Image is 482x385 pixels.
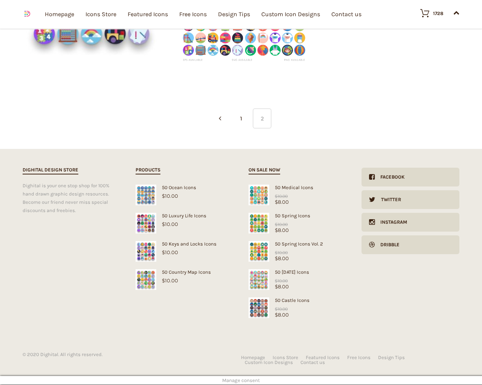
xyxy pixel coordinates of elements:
div: © 2020 Dighital. All rights reserved. [23,352,241,357]
div: Instagram [375,213,407,232]
div: 50 [DATE] Icons [249,269,346,275]
bdi: 8.00 [275,227,289,233]
a: 50 Keys and Locks Icons$10.00 [136,241,233,255]
div: Dribble [375,235,400,254]
div: Dighital is your one stop shop for 100% hand drawn graphic design resources. Become our friend ne... [23,182,120,215]
span: $ [275,255,278,261]
a: Easter Icons50 [DATE] Icons$8.00 [249,269,346,290]
span: $ [275,283,278,290]
img: Spring Icons [249,213,269,233]
span: $ [275,194,278,199]
div: 50 Luxury Life Icons [136,213,233,218]
bdi: 10.00 [275,250,288,255]
bdi: 10.00 [275,194,288,199]
bdi: 10.00 [162,221,178,227]
a: Castle Icons50 Castle Icons$8.00 [249,297,346,318]
span: $ [162,277,165,283]
a: Spring Icons50 Spring Icons$8.00 [249,213,346,233]
img: Easter Icons [249,269,269,290]
span: $ [162,249,165,255]
span: $ [162,193,165,199]
div: 1728 [433,11,443,16]
a: Contact us [300,360,325,365]
bdi: 10.00 [162,277,178,283]
a: Free Icons [347,355,371,360]
div: 50 Country Map Icons [136,269,233,275]
a: 1728 [413,9,443,18]
div: 50 Castle Icons [249,297,346,303]
h2: On sale now [249,166,280,174]
span: $ [275,278,278,283]
a: Instagram [361,213,459,232]
bdi: 8.00 [275,312,289,318]
a: Spring Icons50 Spring Icons Vol. 2$8.00 [249,241,346,261]
bdi: 10.00 [275,222,288,227]
span: $ [162,221,165,227]
span: $ [275,250,278,255]
bdi: 10.00 [162,249,178,255]
span: $ [275,306,278,312]
a: Facebook [361,168,459,186]
span: $ [275,312,278,318]
span: 2 [253,108,272,129]
img: Spring Icons [249,241,269,262]
a: Dribble [361,235,459,254]
a: 1 [232,108,250,129]
a: Icons Store [273,355,298,360]
bdi: 8.00 [275,255,289,261]
a: Twitter [361,190,459,209]
span: $ [275,222,278,227]
h2: Dighital Design Store [23,166,78,174]
a: Featured Icons [306,355,340,360]
div: 50 Spring Icons Vol. 2 [249,241,346,247]
bdi: 8.00 [275,199,289,205]
div: Facebook [375,168,405,186]
img: Medical Icons [249,185,269,205]
a: 50 Luxury Life Icons$10.00 [136,213,233,227]
div: 50 Ocean Icons [136,185,233,190]
bdi: 10.00 [162,193,178,199]
a: Homepage [241,355,265,360]
span: $ [275,199,278,205]
a: 50 Country Map Icons$10.00 [136,269,233,283]
span: $ [275,227,278,233]
div: 50 Spring Icons [249,213,346,218]
div: 50 Keys and Locks Icons [136,241,233,247]
div: Twitter [375,190,401,209]
a: Medical Icons50 Medical Icons$8.00 [249,185,346,205]
a: 50 Ocean Icons$10.00 [136,185,233,199]
bdi: 8.00 [275,283,289,290]
img: Castle Icons [249,297,269,318]
div: 50 Medical Icons [249,185,346,190]
a: Custom Icon Designs [245,360,293,365]
span: Manage consent [222,377,260,383]
a: Design Tips [378,355,405,360]
bdi: 10.00 [275,306,288,312]
h2: Products [136,166,160,174]
bdi: 10.00 [275,278,288,283]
